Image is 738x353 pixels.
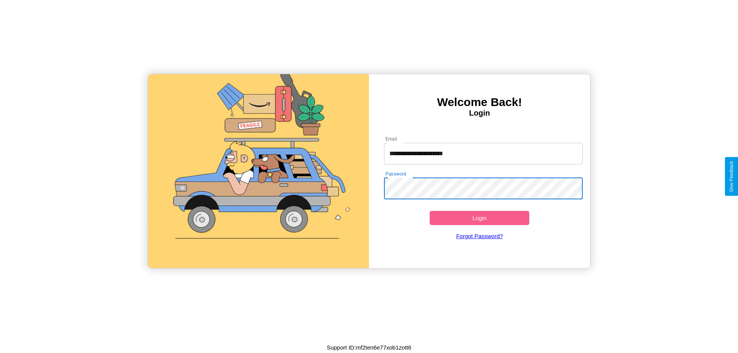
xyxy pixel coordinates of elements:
[369,109,590,118] h4: Login
[327,342,411,353] p: Support ID: mf2ten6e77xob1zott6
[148,74,369,268] img: gif
[430,211,529,225] button: Login
[729,161,734,192] div: Give Feedback
[386,136,397,142] label: Email
[380,225,579,247] a: Forgot Password?
[386,171,406,177] label: Password
[369,96,590,109] h3: Welcome Back!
